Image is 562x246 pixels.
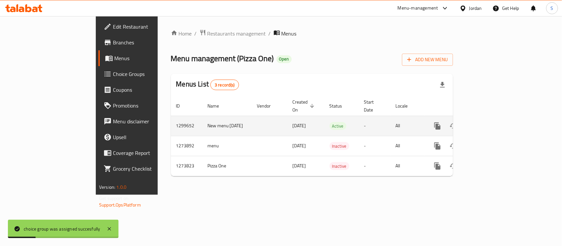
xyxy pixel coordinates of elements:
[113,165,184,173] span: Grocery Checklist
[390,156,424,176] td: All
[113,133,184,141] span: Upsell
[277,55,292,63] div: Open
[98,50,190,66] a: Menus
[330,102,351,110] span: Status
[113,117,184,125] span: Menu disclaimer
[330,122,346,130] div: Active
[98,35,190,50] a: Branches
[359,116,390,136] td: -
[99,201,141,209] a: Support.OpsPlatform
[98,161,190,177] a: Grocery Checklist
[210,80,239,90] div: Total records count
[330,142,349,150] span: Inactive
[551,5,553,12] span: S
[113,149,184,157] span: Coverage Report
[293,121,306,130] span: [DATE]
[98,19,190,35] a: Edit Restaurant
[430,138,445,154] button: more
[113,102,184,110] span: Promotions
[99,194,129,203] span: Get support on:
[257,102,280,110] span: Vendor
[176,102,189,110] span: ID
[435,77,450,93] div: Export file
[99,183,115,191] span: Version:
[202,136,252,156] td: menu
[330,122,346,130] span: Active
[200,29,266,38] a: Restaurants management
[114,54,184,62] span: Menus
[98,129,190,145] a: Upsell
[98,82,190,98] a: Coupons
[171,96,498,176] table: enhanced table
[171,51,274,66] span: Menu management ( Pizza One )
[293,161,306,170] span: [DATE]
[113,38,184,46] span: Branches
[202,156,252,176] td: Pizza One
[113,23,184,31] span: Edit Restaurant
[211,82,239,88] span: 3 record(s)
[445,158,461,174] button: Change Status
[202,116,252,136] td: New menu [DATE]
[171,29,453,38] nav: breadcrumb
[430,158,445,174] button: more
[208,102,228,110] span: Name
[98,145,190,161] a: Coverage Report
[269,30,271,37] li: /
[364,98,383,114] span: Start Date
[330,162,349,170] span: Inactive
[330,162,349,170] div: Inactive
[293,141,306,150] span: [DATE]
[390,136,424,156] td: All
[207,30,266,37] span: Restaurants management
[430,118,445,134] button: more
[359,136,390,156] td: -
[330,142,349,150] div: Inactive
[396,102,416,110] span: Locale
[359,156,390,176] td: -
[113,86,184,94] span: Coupons
[98,113,190,129] a: Menu disclaimer
[277,56,292,62] span: Open
[469,5,482,12] div: Jordan
[281,30,297,37] span: Menus
[293,98,316,114] span: Created On
[398,4,438,12] div: Menu-management
[445,118,461,134] button: Change Status
[424,96,498,116] th: Actions
[24,225,100,233] div: choice group was assigned succesfully
[113,70,184,78] span: Choice Groups
[98,98,190,113] a: Promotions
[195,30,197,37] li: /
[116,183,126,191] span: 1.0.0
[98,66,190,82] a: Choice Groups
[390,116,424,136] td: All
[176,79,239,90] h2: Menus List
[407,56,448,64] span: Add New Menu
[402,54,453,66] button: Add New Menu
